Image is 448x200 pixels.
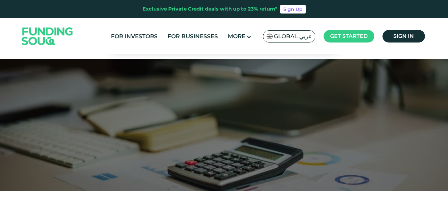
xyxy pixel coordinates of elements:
[280,5,306,14] a: Sign Up
[274,33,312,40] span: Global عربي
[228,33,245,40] span: More
[166,31,220,42] a: For Businesses
[393,33,414,39] span: Sign in
[109,31,159,42] a: For Investors
[15,20,80,53] img: Logo
[267,34,273,39] img: SA Flag
[382,30,425,43] a: Sign in
[143,5,277,13] div: Exclusive Private Credit deals with up to 23% return*
[330,33,368,39] span: Get started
